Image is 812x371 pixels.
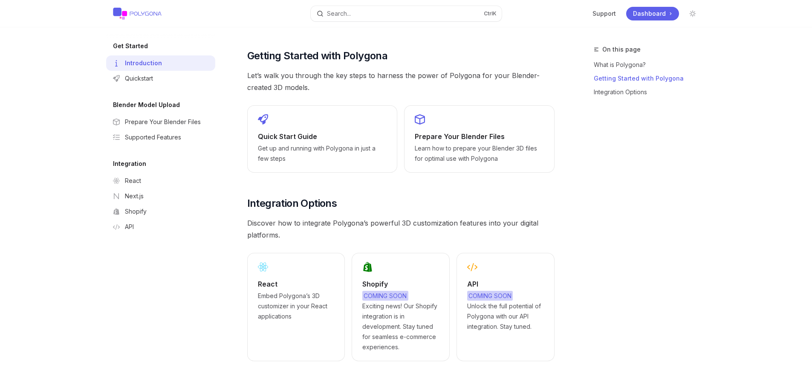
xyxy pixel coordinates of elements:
[258,279,335,289] h2: React
[594,72,706,85] a: Getting Started with Polygona
[362,279,439,289] h2: Shopify
[415,143,543,164] span: Learn how to prepare your Blender 3D files for optimal use with Polygona
[362,291,439,352] span: Exciting news! Our Shopify integration is in development. Stay tuned for seamless e-commerce expe...
[106,204,215,219] a: Shopify
[247,70,555,93] span: Let’s walk you through the key steps to harness the power of Polygona for your Blender-created 3D...
[247,49,388,63] span: Getting Started with Polygona
[258,131,387,142] h2: Quick Start Guide
[467,291,544,332] span: Unlock the full potential of Polygona with our API integration. Stay tuned.
[106,114,215,130] a: Prepare Your Blender Files
[602,44,641,55] span: On this page
[106,55,215,71] a: Introduction
[247,253,345,361] a: ReactEmbed Polygona’s 3D customizer in your React applications
[327,9,351,19] div: Search...
[352,253,450,361] a: ShopifyCOMING SOONExciting news! Our Shopify integration is in development. Stay tuned for seamle...
[106,130,215,145] a: Supported Features
[113,8,162,20] img: light logo
[125,58,162,68] div: Introduction
[467,291,513,301] span: COMING SOON
[125,206,147,217] div: Shopify
[113,100,180,110] h5: Blender Model Upload
[592,9,616,18] a: Support
[594,58,706,72] a: What is Polygona?
[125,176,141,186] div: React
[594,85,706,99] a: Integration Options
[457,253,555,361] a: APICOMING SOONUnlock the full potential of Polygona with our API integration. Stay tuned.
[247,105,397,173] a: Quick Start GuideGet up and running with Polygona in just a few steps
[258,291,335,322] span: Embed Polygona’s 3D customizer in your React applications
[311,6,502,21] button: Search...CtrlK
[258,143,387,164] span: Get up and running with Polygona in just a few steps
[404,105,554,173] a: Prepare Your Blender FilesLearn how to prepare your Blender 3D files for optimal use with Polygona
[125,191,144,201] div: Next.js
[106,188,215,204] a: Next.js
[106,219,215,235] a: API
[125,132,181,142] div: Supported Features
[633,9,666,18] span: Dashboard
[362,291,408,301] span: COMING SOON
[106,71,215,86] a: Quickstart
[247,217,555,241] span: Discover how to integrate Polygona’s powerful 3D customization features into your digital platforms.
[415,131,543,142] h2: Prepare Your Blender Files
[247,197,337,210] span: Integration Options
[467,279,544,289] h2: API
[125,73,153,84] div: Quickstart
[125,222,134,232] div: API
[626,7,679,20] a: Dashboard
[125,117,201,127] div: Prepare Your Blender Files
[106,173,215,188] a: React
[686,7,699,20] button: Toggle dark mode
[484,10,497,17] span: Ctrl K
[113,159,146,169] h5: Integration
[113,41,148,51] h5: Get Started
